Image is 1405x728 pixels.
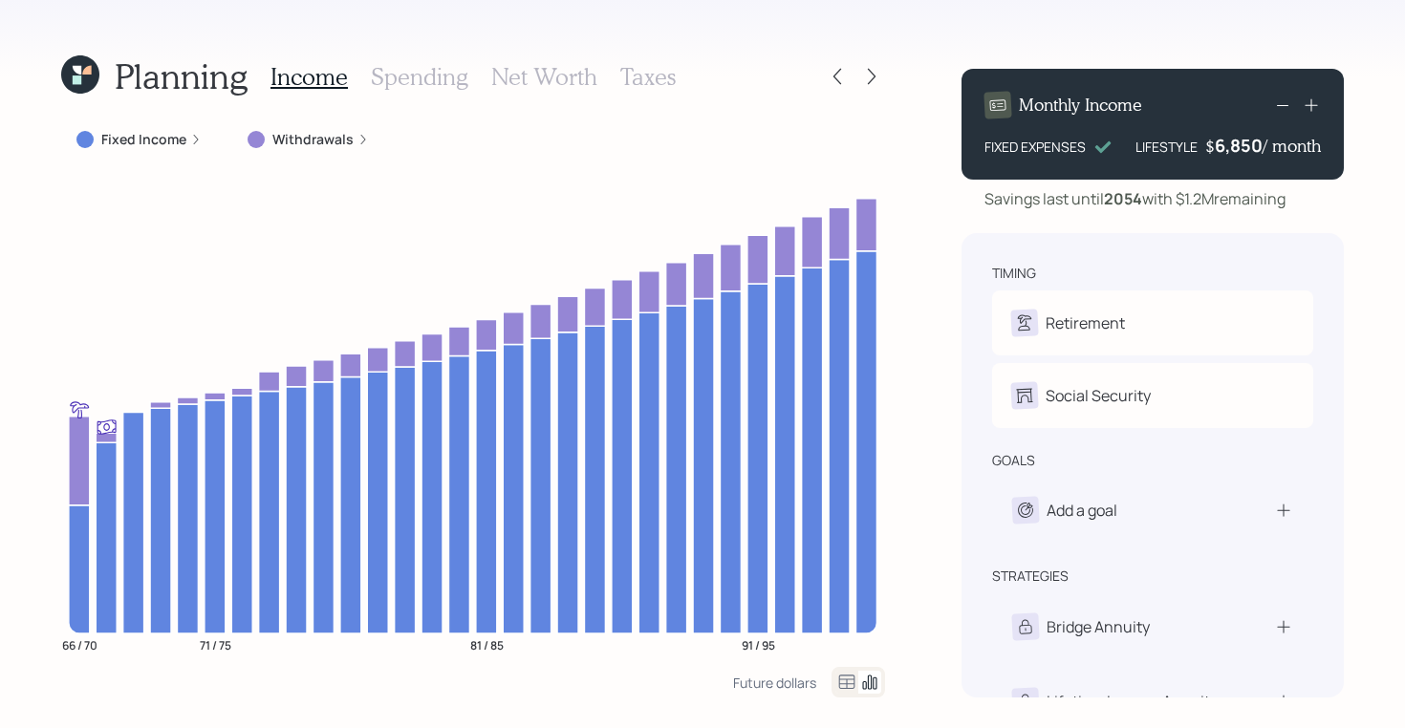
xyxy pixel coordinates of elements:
[115,55,248,96] h1: Planning
[270,63,348,91] h3: Income
[1205,136,1215,157] h4: $
[1135,137,1198,157] div: LIFESTYLE
[1046,384,1151,407] div: Social Security
[742,636,775,653] tspan: 91 / 95
[1047,615,1150,638] div: Bridge Annuity
[1019,95,1142,116] h4: Monthly Income
[371,63,468,91] h3: Spending
[733,674,816,692] div: Future dollars
[1104,188,1142,209] b: 2054
[1263,136,1321,157] h4: / month
[200,636,231,653] tspan: 71 / 75
[992,451,1035,470] div: goals
[1046,311,1125,334] div: Retirement
[984,137,1086,157] div: FIXED EXPENSES
[491,63,597,91] h3: Net Worth
[984,187,1286,210] div: Savings last until with $1.2M remaining
[101,130,186,149] label: Fixed Income
[1047,499,1117,522] div: Add a goal
[1215,134,1263,157] div: 6,850
[620,63,676,91] h3: Taxes
[62,636,97,653] tspan: 66 / 70
[992,567,1069,586] div: strategies
[1047,690,1218,713] div: Lifetime Income Annuity
[992,264,1036,283] div: timing
[272,130,354,149] label: Withdrawals
[470,636,504,653] tspan: 81 / 85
